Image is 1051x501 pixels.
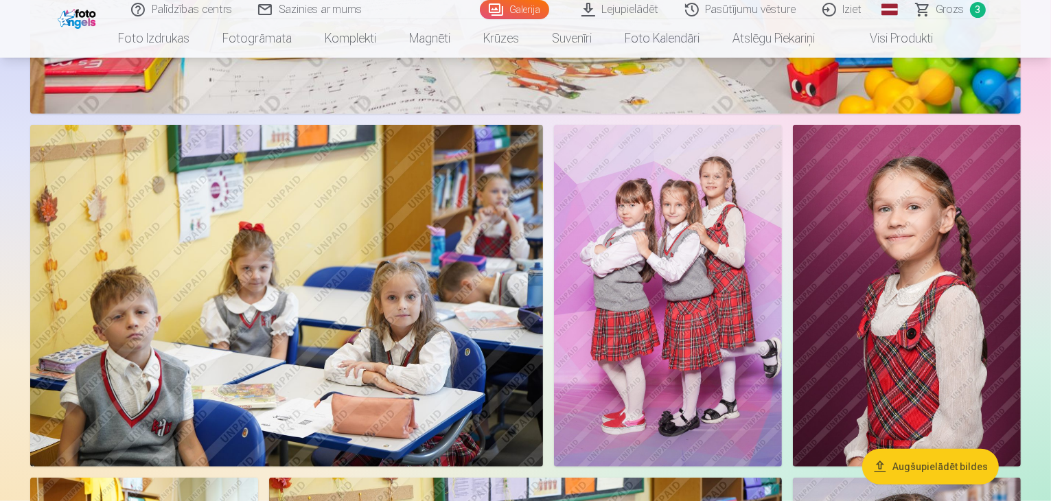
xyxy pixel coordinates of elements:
[308,19,393,58] a: Komplekti
[862,449,999,485] button: Augšupielādēt bildes
[608,19,716,58] a: Foto kalendāri
[970,2,986,18] span: 3
[102,19,206,58] a: Foto izdrukas
[716,19,831,58] a: Atslēgu piekariņi
[936,1,965,18] span: Grozs
[206,19,308,58] a: Fotogrāmata
[831,19,949,58] a: Visi produkti
[467,19,535,58] a: Krūzes
[535,19,608,58] a: Suvenīri
[58,5,100,29] img: /fa1
[393,19,467,58] a: Magnēti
